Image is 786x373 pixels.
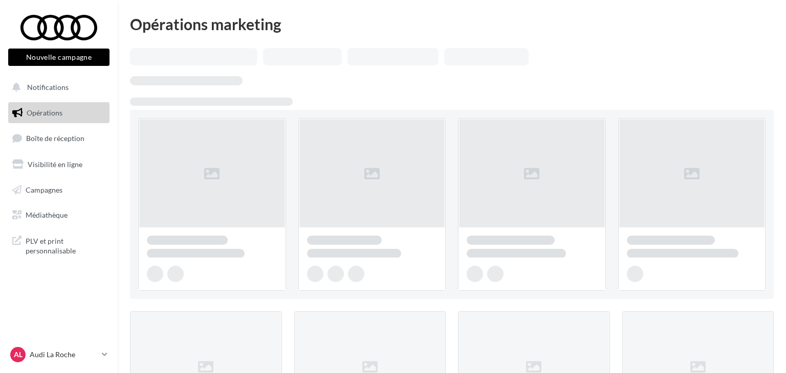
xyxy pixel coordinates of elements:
[6,77,107,98] button: Notifications
[130,16,774,32] div: Opérations marketing
[6,179,112,201] a: Campagnes
[30,349,98,360] p: Audi La Roche
[14,349,23,360] span: AL
[27,108,62,117] span: Opérations
[8,345,110,364] a: AL Audi La Roche
[8,49,110,66] button: Nouvelle campagne
[6,230,112,260] a: PLV et print personnalisable
[6,127,112,149] a: Boîte de réception
[6,102,112,124] a: Opérations
[28,160,82,169] span: Visibilité en ligne
[6,204,112,226] a: Médiathèque
[26,134,84,143] span: Boîte de réception
[6,154,112,175] a: Visibilité en ligne
[26,234,105,256] span: PLV et print personnalisable
[26,211,68,219] span: Médiathèque
[27,83,69,91] span: Notifications
[26,185,62,194] span: Campagnes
